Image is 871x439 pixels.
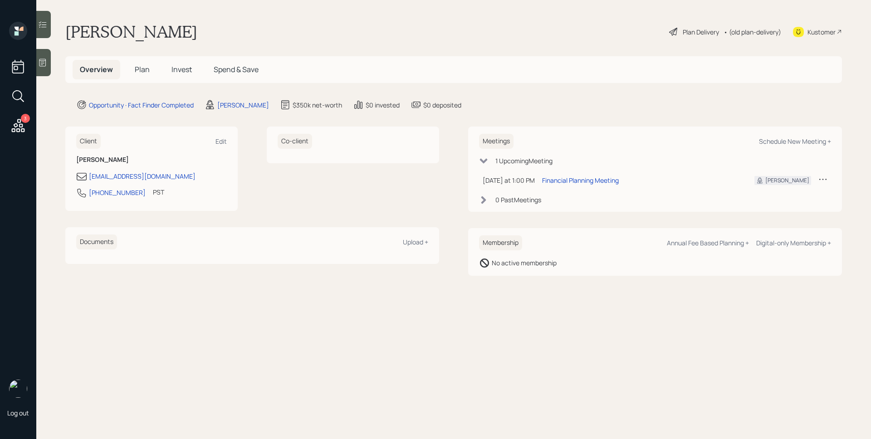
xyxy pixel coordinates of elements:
div: 1 Upcoming Meeting [495,156,553,166]
div: [PERSON_NAME] [217,100,269,110]
div: • (old plan-delivery) [724,27,781,37]
span: Invest [171,64,192,74]
div: [EMAIL_ADDRESS][DOMAIN_NAME] [89,171,196,181]
div: [PERSON_NAME] [765,176,809,185]
div: Log out [7,409,29,417]
h6: Client [76,134,101,149]
div: No active membership [492,258,557,268]
div: Schedule New Meeting + [759,137,831,146]
div: Upload + [403,238,428,246]
div: Digital-only Membership + [756,239,831,247]
img: james-distasi-headshot.png [9,380,27,398]
div: 3 [21,114,30,123]
div: $350k net-worth [293,100,342,110]
h6: [PERSON_NAME] [76,156,227,164]
div: PST [153,187,164,197]
div: $0 invested [366,100,400,110]
div: [PHONE_NUMBER] [89,188,146,197]
h6: Documents [76,234,117,249]
div: Annual Fee Based Planning + [667,239,749,247]
div: $0 deposited [423,100,461,110]
span: Overview [80,64,113,74]
div: Kustomer [807,27,836,37]
div: Edit [215,137,227,146]
h1: [PERSON_NAME] [65,22,197,42]
h6: Co-client [278,134,312,149]
h6: Meetings [479,134,514,149]
h6: Membership [479,235,522,250]
div: Financial Planning Meeting [542,176,619,185]
span: Plan [135,64,150,74]
div: Plan Delivery [683,27,719,37]
div: [DATE] at 1:00 PM [483,176,535,185]
span: Spend & Save [214,64,259,74]
div: 0 Past Meeting s [495,195,541,205]
div: Opportunity · Fact Finder Completed [89,100,194,110]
